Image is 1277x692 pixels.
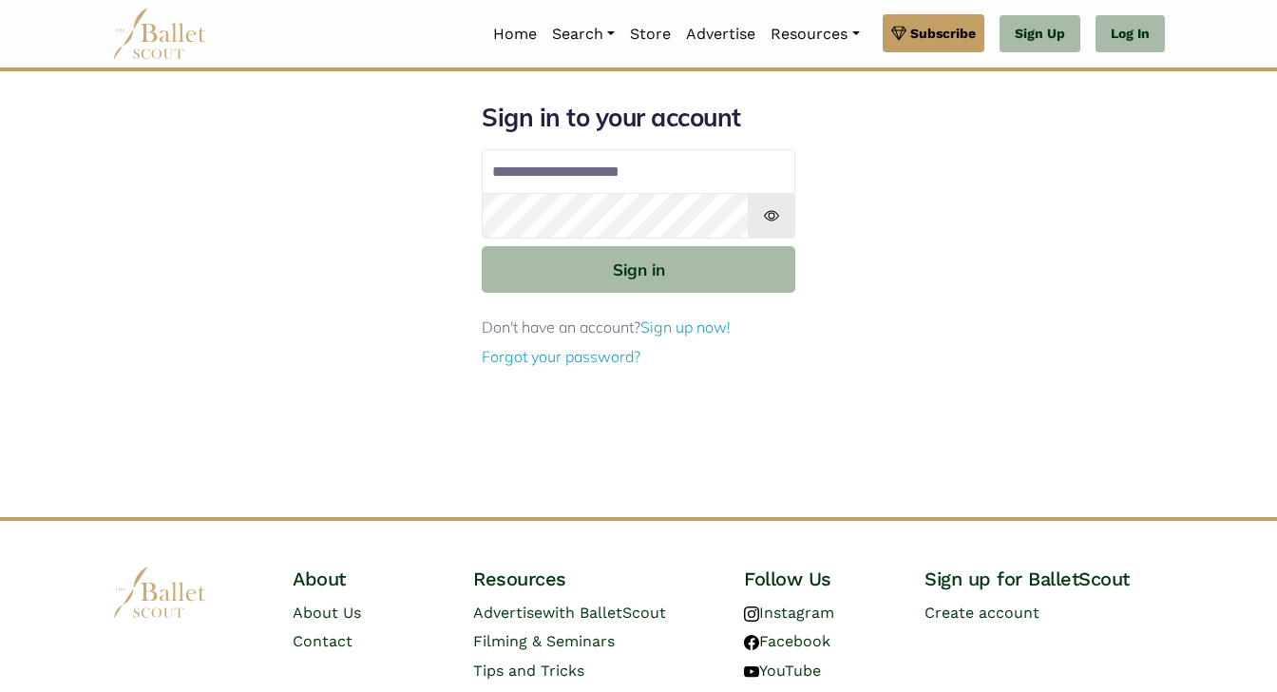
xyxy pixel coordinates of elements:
a: Resources [763,14,867,54]
h4: About [293,567,443,591]
a: About Us [293,604,361,622]
a: Sign up now! [640,317,731,336]
span: Subscribe [910,23,976,44]
a: Create account [924,604,1039,622]
a: Contact [293,632,353,650]
a: Search [544,14,622,54]
button: Sign in [482,246,795,293]
img: logo [112,567,207,619]
a: Advertise [678,14,763,54]
img: facebook logo [744,635,759,650]
a: YouTube [744,662,821,680]
a: Filming & Seminars [473,632,615,650]
a: Sign Up [1000,15,1080,53]
img: youtube logo [744,664,759,680]
img: instagram logo [744,606,759,622]
h4: Follow Us [744,567,894,591]
a: Advertisewith BalletScout [473,604,666,622]
a: Forgot your password? [482,347,640,366]
h4: Sign up for BalletScout [924,567,1165,591]
img: gem.svg [891,23,906,44]
span: with BalletScout [543,604,666,622]
a: Store [622,14,678,54]
a: Home [486,14,544,54]
a: Instagram [744,604,834,622]
a: Log In [1096,15,1165,53]
p: Don't have an account? [482,316,795,340]
a: Facebook [744,632,830,650]
a: Subscribe [883,14,984,52]
h4: Resources [473,567,714,591]
h1: Sign in to your account [482,102,795,134]
a: Tips and Tricks [473,662,584,680]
